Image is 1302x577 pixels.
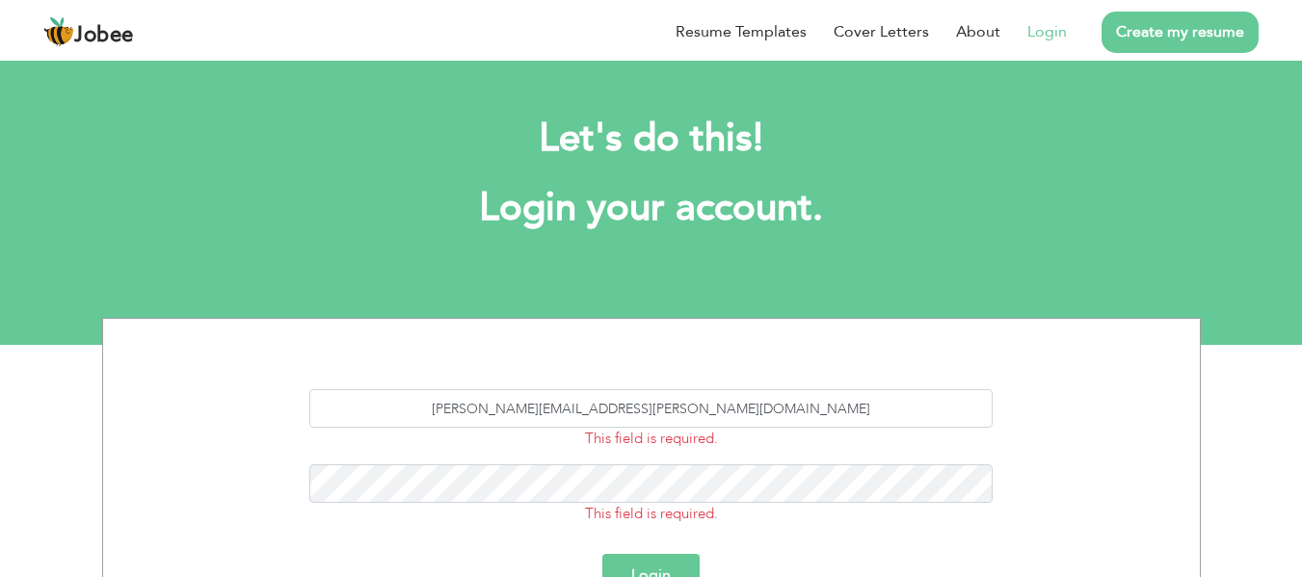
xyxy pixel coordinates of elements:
[309,389,993,428] input: Email
[1102,12,1259,53] a: Create my resume
[834,20,929,43] a: Cover Letters
[585,504,718,523] span: This field is required.
[1027,20,1067,43] a: Login
[74,25,134,46] span: Jobee
[131,114,1172,164] h2: Let's do this!
[585,429,718,448] span: This field is required.
[43,16,134,47] a: Jobee
[676,20,807,43] a: Resume Templates
[43,16,74,47] img: jobee.io
[956,20,1000,43] a: About
[131,183,1172,233] h1: Login your account.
